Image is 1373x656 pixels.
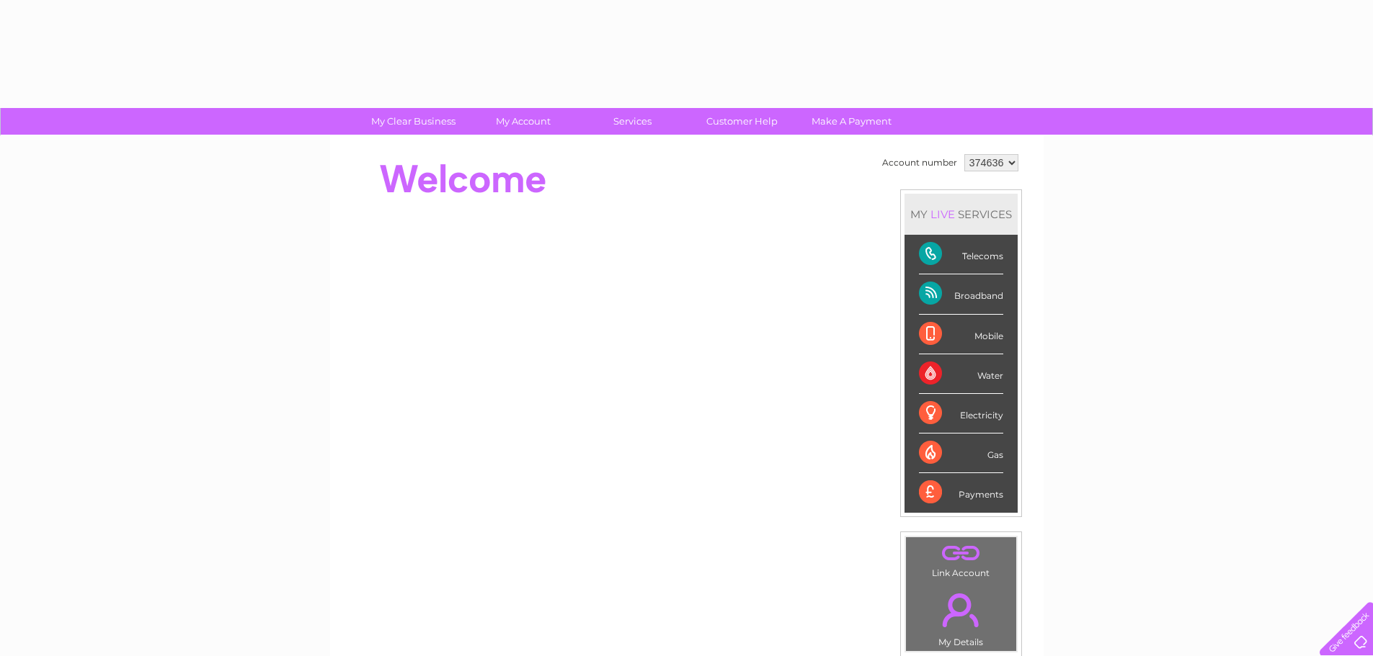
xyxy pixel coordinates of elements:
[905,581,1017,652] td: My Details
[919,274,1003,314] div: Broadband
[919,235,1003,274] div: Telecoms
[910,541,1013,566] a: .
[919,473,1003,512] div: Payments
[919,315,1003,354] div: Mobile
[683,108,801,135] a: Customer Help
[573,108,692,135] a: Services
[463,108,582,135] a: My Account
[879,150,961,175] td: Account number
[905,194,1018,235] div: MY SERVICES
[792,108,911,135] a: Make A Payment
[928,207,958,221] div: LIVE
[905,536,1017,582] td: Link Account
[910,585,1013,635] a: .
[919,433,1003,473] div: Gas
[354,108,473,135] a: My Clear Business
[919,354,1003,394] div: Water
[919,394,1003,433] div: Electricity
